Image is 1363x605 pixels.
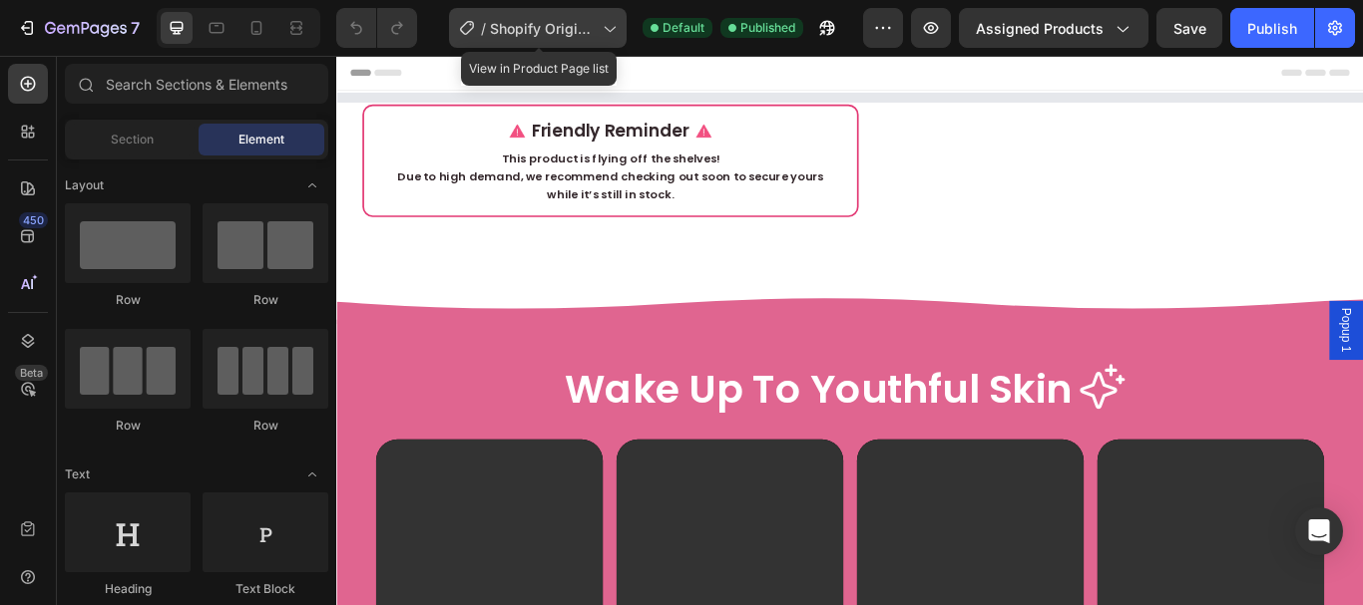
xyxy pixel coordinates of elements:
button: 7 [8,8,149,48]
span: Assigned Products [976,18,1104,39]
button: Publish [1230,8,1314,48]
input: Search Sections & Elements [65,64,328,104]
button: Save [1156,8,1222,48]
div: Row [65,291,191,309]
h2: Wake Up To Youthful Skin [264,358,860,422]
p: 7 [131,16,140,40]
span: Popup 1 [1167,294,1187,346]
div: This product is flying off the shelves! Due to high demand, we recommend checking out soon to sec... [56,111,583,172]
span: Published [740,19,795,37]
span: Toggle open [296,169,328,201]
span: Shopify Original Product Template [490,18,595,39]
div: Publish [1247,18,1297,39]
span: Default [663,19,704,37]
img: alert icon [419,79,437,97]
div: Row [65,417,191,435]
div: Undo/Redo [336,8,417,48]
div: 450 [19,212,48,228]
span: / [481,18,486,39]
span: Layout [65,176,104,194]
img: alert icon [202,79,220,97]
div: Text Block [203,580,328,598]
span: Save [1173,20,1206,37]
span: Section [111,131,154,149]
span: Text [65,465,90,483]
span: Friendly Reminder [227,73,411,103]
span: Toggle open [296,458,328,490]
div: Open Intercom Messenger [1295,507,1343,555]
div: Beta [15,365,48,381]
iframe: Design area [336,56,1363,605]
div: Row [203,291,328,309]
span: Element [238,131,284,149]
div: Row [203,417,328,435]
button: Assigned Products [959,8,1148,48]
div: Heading [65,580,191,598]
